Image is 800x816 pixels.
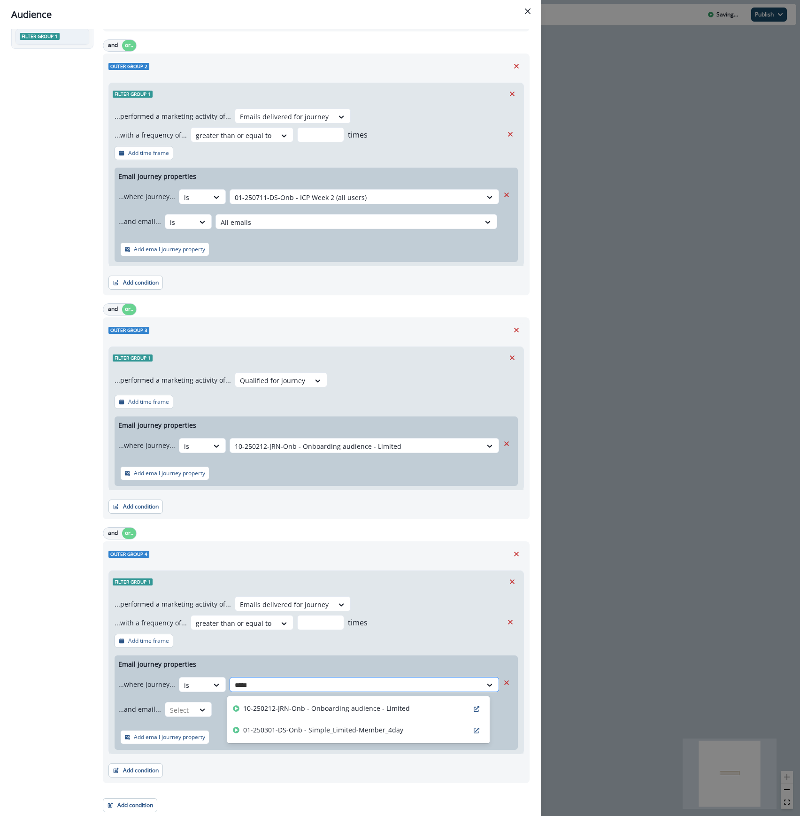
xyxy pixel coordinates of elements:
p: times [348,617,368,628]
p: ...and email... [118,704,161,714]
button: preview [469,702,484,716]
button: and [103,528,122,539]
p: ...performed a marketing activity of... [115,599,231,609]
button: or.. [122,40,136,51]
p: ...where journey... [118,192,175,201]
p: Email journey properties [118,171,196,181]
button: Add email journey property [120,466,209,480]
button: or.. [122,304,136,315]
button: Remove [499,188,514,202]
button: Add time frame [115,634,173,648]
p: Add time frame [128,638,169,644]
button: Remove [505,351,520,365]
span: Filter group 1 [113,354,153,362]
p: 01-250301-DS-Onb - Simple_Limited-Member_4day [243,725,403,735]
p: ...where journey... [118,679,175,689]
p: Email journey properties [118,420,196,430]
p: 10-250212-JRN-Onb - Onboarding audience - Limited [243,703,410,713]
button: Remove [509,547,524,561]
button: and [103,304,122,315]
p: Add email journey property [134,246,205,253]
button: Close [520,4,535,19]
button: Remove [499,437,514,451]
span: Filter group 1 [113,578,153,585]
button: Add time frame [115,395,173,409]
button: Remove [499,676,514,690]
button: Add condition [108,763,163,778]
p: ...with a frequency of... [115,130,187,140]
button: Add time frame [115,146,173,160]
span: Outer group 4 [108,551,149,558]
button: Add condition [103,798,157,812]
p: Add email journey property [134,734,205,740]
p: Add time frame [128,399,169,405]
span: Filter group 1 [113,91,153,98]
span: Filter group 1 [20,33,60,40]
p: ...performed a marketing activity of... [115,375,231,385]
span: Outer group 2 [108,63,149,70]
button: Remove [503,127,518,141]
button: Add condition [108,500,163,514]
button: Add email journey property [120,242,209,256]
div: Audience [11,8,530,22]
p: Email journey properties [118,659,196,669]
p: ...performed a marketing activity of... [115,111,231,121]
p: ...and email... [118,216,161,226]
button: Add condition [108,276,163,290]
p: times [348,129,368,140]
button: Remove [509,59,524,73]
button: Add email journey property [120,730,209,744]
p: Add email journey property [134,470,205,477]
p: ...with a frequency of... [115,618,187,628]
button: Remove [505,87,520,101]
button: Remove [509,323,524,337]
button: preview [469,724,484,738]
p: Add time frame [128,150,169,156]
p: ...where journey... [118,440,175,450]
button: and [103,40,122,51]
span: Outer group 3 [108,327,149,334]
button: Remove [503,615,518,629]
button: Remove [505,575,520,589]
button: or.. [122,528,136,539]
